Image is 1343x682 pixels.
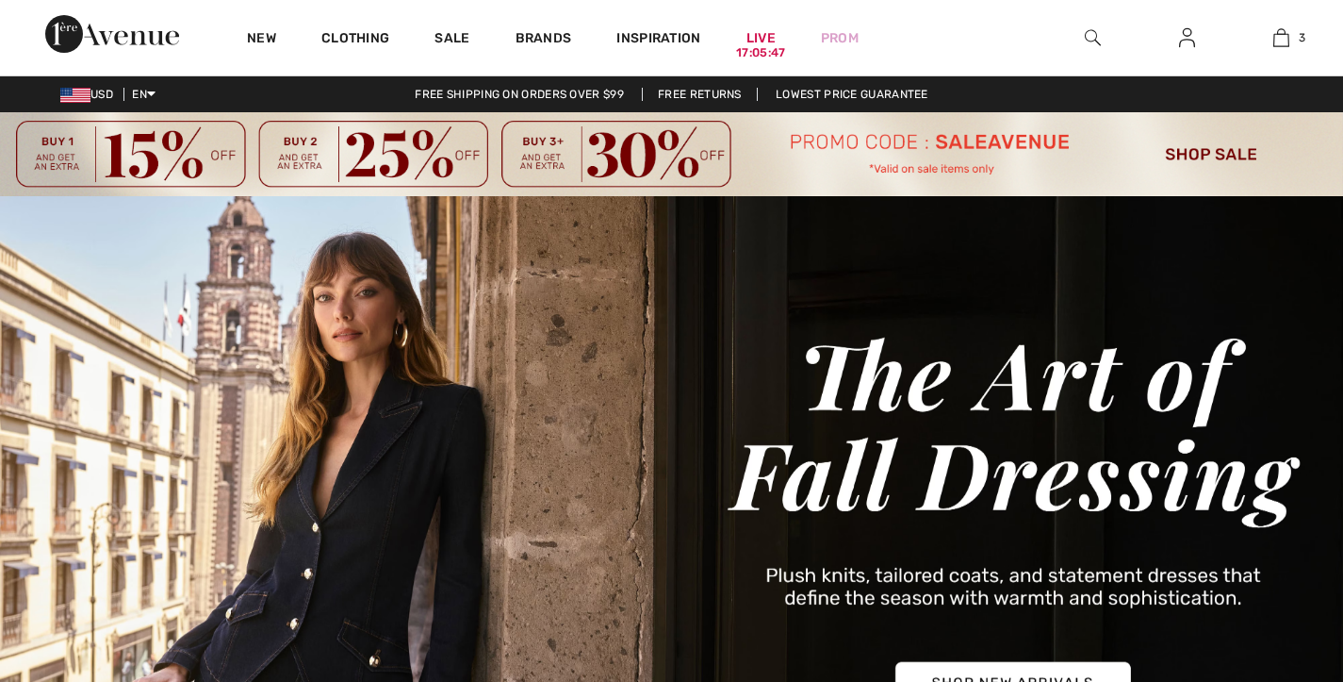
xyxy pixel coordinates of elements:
a: Prom [821,28,859,48]
a: Live17:05:47 [746,28,776,48]
a: New [247,30,276,50]
a: Sign In [1164,26,1210,50]
a: Brands [516,30,572,50]
span: EN [132,88,156,101]
div: 17:05:47 [736,44,785,62]
a: Sale [434,30,469,50]
a: Free Returns [642,88,758,101]
img: My Info [1179,26,1195,49]
img: 1ère Avenue [45,15,179,53]
a: Lowest Price Guarantee [761,88,943,101]
img: US Dollar [60,88,90,103]
span: USD [60,88,121,101]
span: 3 [1299,29,1305,46]
a: Free shipping on orders over $99 [400,88,639,101]
span: Inspiration [616,30,700,50]
img: My Bag [1273,26,1289,49]
a: Clothing [321,30,389,50]
a: 3 [1235,26,1327,49]
img: search the website [1085,26,1101,49]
